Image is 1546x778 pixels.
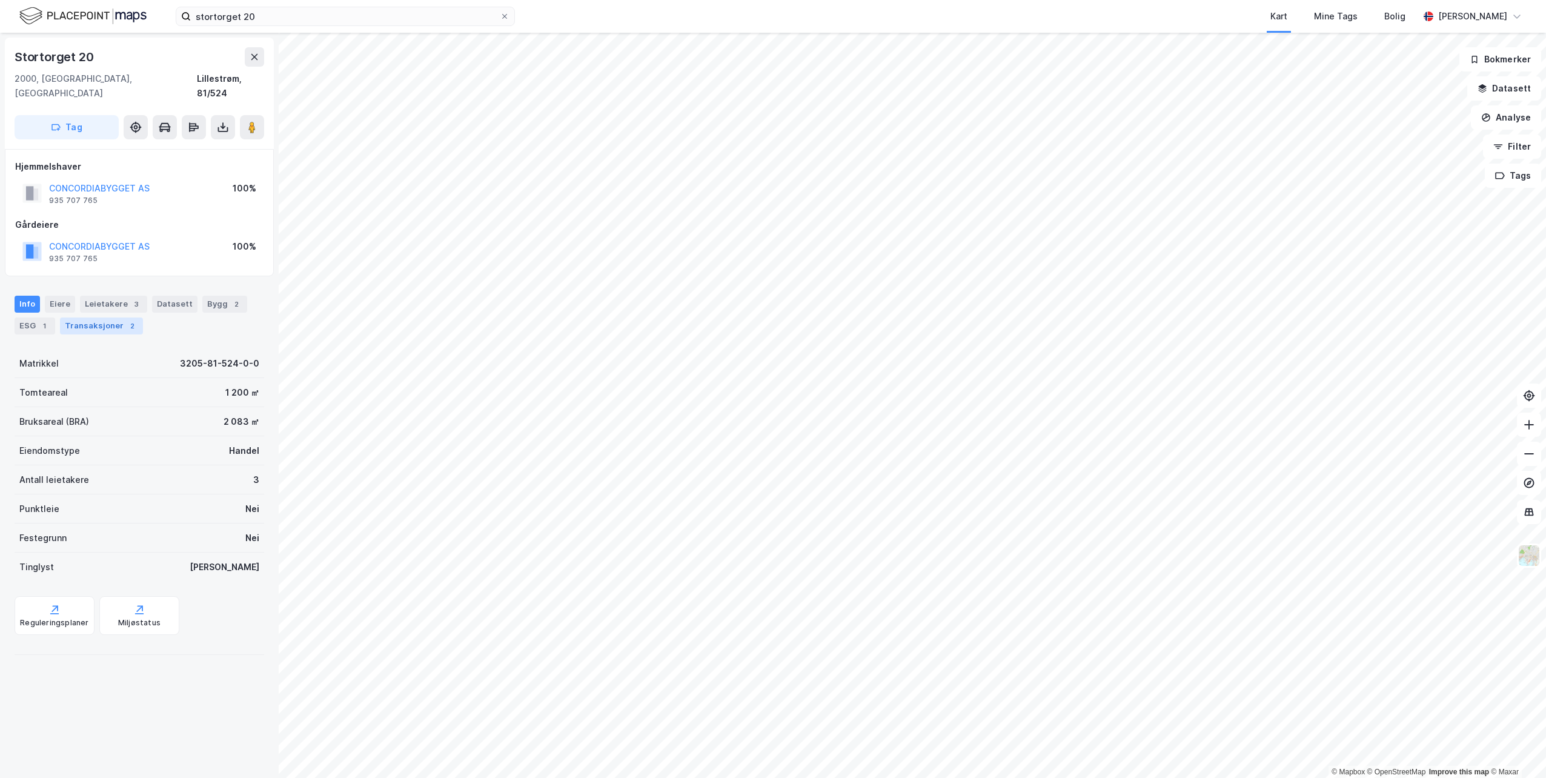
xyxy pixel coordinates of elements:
[38,320,50,332] div: 1
[233,239,256,254] div: 100%
[1483,135,1541,159] button: Filter
[19,560,54,574] div: Tinglyst
[191,7,500,25] input: Søk på adresse, matrikkel, gårdeiere, leietakere eller personer
[197,71,264,101] div: Lillestrøm, 81/524
[15,159,264,174] div: Hjemmelshaver
[1270,9,1287,24] div: Kart
[233,181,256,196] div: 100%
[60,318,143,334] div: Transaksjoner
[15,47,96,67] div: Stortorget 20
[19,444,80,458] div: Eiendomstype
[229,444,259,458] div: Handel
[202,296,247,313] div: Bygg
[253,473,259,487] div: 3
[1485,720,1546,778] div: Kontrollprogram for chat
[180,356,259,371] div: 3205-81-524-0-0
[19,5,147,27] img: logo.f888ab2527a4732fd821a326f86c7f29.svg
[80,296,147,313] div: Leietakere
[20,618,88,628] div: Reguleringsplaner
[19,473,89,487] div: Antall leietakere
[1485,164,1541,188] button: Tags
[1467,76,1541,101] button: Datasett
[45,296,75,313] div: Eiere
[130,298,142,310] div: 3
[15,218,264,232] div: Gårdeiere
[1332,768,1365,776] a: Mapbox
[19,531,67,545] div: Festegrunn
[230,298,242,310] div: 2
[49,254,98,264] div: 935 707 765
[1367,768,1426,776] a: OpenStreetMap
[152,296,197,313] div: Datasett
[1438,9,1507,24] div: [PERSON_NAME]
[15,71,197,101] div: 2000, [GEOGRAPHIC_DATA], [GEOGRAPHIC_DATA]
[1314,9,1358,24] div: Mine Tags
[15,296,40,313] div: Info
[15,318,55,334] div: ESG
[49,196,98,205] div: 935 707 765
[118,618,161,628] div: Miljøstatus
[1384,9,1405,24] div: Bolig
[19,502,59,516] div: Punktleie
[1471,105,1541,130] button: Analyse
[224,414,259,429] div: 2 083 ㎡
[225,385,259,400] div: 1 200 ㎡
[15,115,119,139] button: Tag
[245,531,259,545] div: Nei
[245,502,259,516] div: Nei
[1429,768,1489,776] a: Improve this map
[126,320,138,332] div: 2
[190,560,259,574] div: [PERSON_NAME]
[19,356,59,371] div: Matrikkel
[19,414,89,429] div: Bruksareal (BRA)
[1485,720,1546,778] iframe: Chat Widget
[1518,544,1541,567] img: Z
[1459,47,1541,71] button: Bokmerker
[19,385,68,400] div: Tomteareal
